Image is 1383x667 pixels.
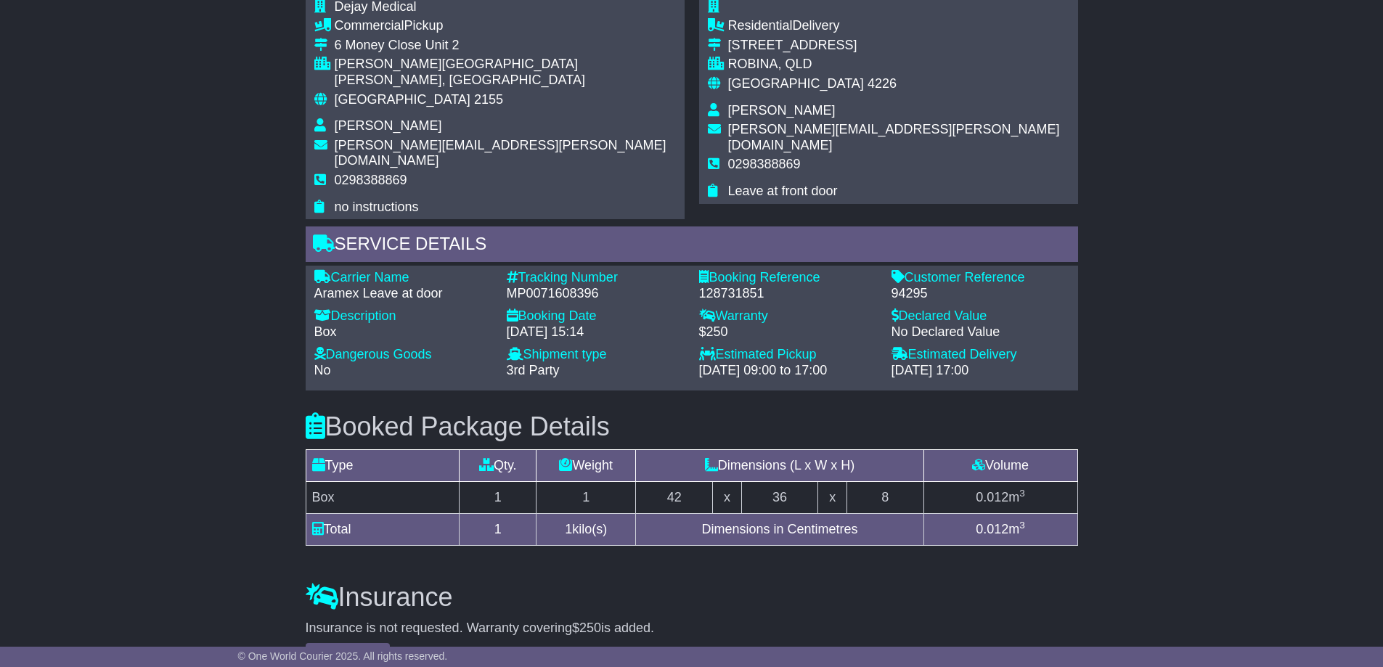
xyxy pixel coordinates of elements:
div: Declared Value [892,308,1069,324]
span: 4226 [868,76,897,91]
span: © One World Courier 2025. All rights reserved. [238,650,448,662]
span: [GEOGRAPHIC_DATA] [335,92,470,107]
sup: 3 [1019,520,1025,531]
div: $250 [699,324,877,340]
td: Qty. [460,450,537,482]
td: Type [306,450,460,482]
td: Total [306,514,460,546]
span: Residential [728,18,793,33]
div: [STREET_ADDRESS] [728,38,1069,54]
td: m [923,514,1077,546]
div: Aramex Leave at door [314,286,492,302]
div: [DATE] 09:00 to 17:00 [699,363,877,379]
div: Service Details [306,226,1078,266]
span: $250 [572,621,601,635]
div: ROBINA, QLD [728,57,1069,73]
div: Carrier Name [314,270,492,286]
span: 2155 [474,92,503,107]
span: [PERSON_NAME][EMAIL_ADDRESS][PERSON_NAME][DOMAIN_NAME] [335,138,666,168]
div: Description [314,308,492,324]
div: [DATE] 17:00 [892,363,1069,379]
td: x [818,482,846,514]
td: Dimensions (L x W x H) [636,450,923,482]
div: Estimated Delivery [892,347,1069,363]
span: [PERSON_NAME] [728,103,836,118]
td: Dimensions in Centimetres [636,514,923,546]
span: Commercial [335,18,404,33]
sup: 3 [1019,488,1025,499]
td: kilo(s) [537,514,636,546]
span: 0.012 [976,490,1008,504]
h3: Booked Package Details [306,412,1078,441]
td: Volume [923,450,1077,482]
div: Warranty [699,308,877,324]
div: Insurance is not requested. Warranty covering is added. [306,621,1078,637]
td: 36 [741,482,818,514]
td: Box [306,482,460,514]
div: 128731851 [699,286,877,302]
div: Dangerous Goods [314,347,492,363]
div: Booking Date [507,308,685,324]
div: No Declared Value [892,324,1069,340]
div: Delivery [728,18,1069,34]
span: 0298388869 [335,173,407,187]
div: Shipment type [507,347,685,363]
div: Booking Reference [699,270,877,286]
div: Estimated Pickup [699,347,877,363]
span: 1 [565,522,572,536]
td: m [923,482,1077,514]
td: 1 [537,482,636,514]
td: 1 [460,482,537,514]
span: [GEOGRAPHIC_DATA] [728,76,864,91]
span: no instructions [335,200,419,214]
td: x [713,482,741,514]
div: Tracking Number [507,270,685,286]
span: 0.012 [976,522,1008,536]
div: Box [314,324,492,340]
div: Pickup [335,18,676,34]
td: Weight [537,450,636,482]
div: [DATE] 15:14 [507,324,685,340]
td: 8 [846,482,923,514]
span: No [314,363,331,377]
div: 94295 [892,286,1069,302]
span: 3rd Party [507,363,560,377]
div: MP0071608396 [507,286,685,302]
div: Customer Reference [892,270,1069,286]
div: 6 Money Close Unit 2 [335,38,676,54]
td: 42 [636,482,713,514]
td: 1 [460,514,537,546]
span: 0298388869 [728,157,801,171]
span: [PERSON_NAME] [335,118,442,133]
span: Leave at front door [728,184,838,198]
div: [PERSON_NAME][GEOGRAPHIC_DATA][PERSON_NAME], [GEOGRAPHIC_DATA] [335,57,676,88]
h3: Insurance [306,583,1078,612]
span: [PERSON_NAME][EMAIL_ADDRESS][PERSON_NAME][DOMAIN_NAME] [728,122,1060,152]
